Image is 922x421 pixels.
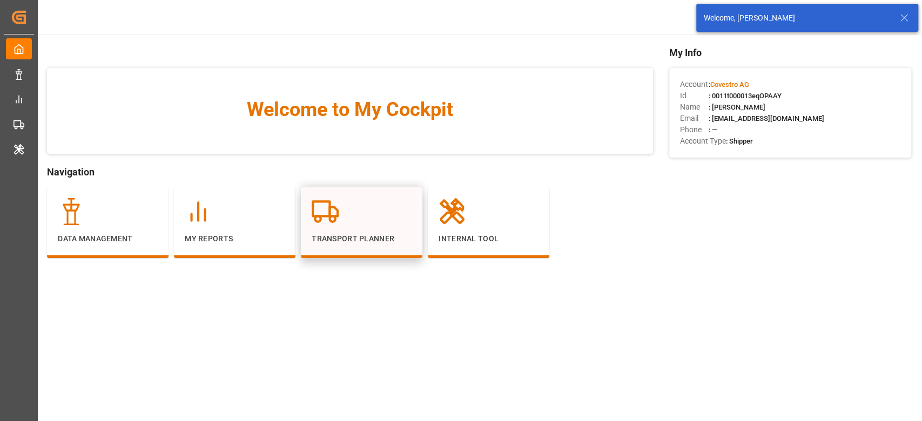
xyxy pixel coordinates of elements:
span: : [709,80,749,89]
span: : 0011t000013eqOPAAY [709,92,782,100]
span: My Info [669,45,912,60]
span: Account [680,79,709,90]
span: Phone [680,124,709,135]
div: Welcome, [PERSON_NAME] [704,12,890,24]
span: : [PERSON_NAME] [709,103,765,111]
span: Welcome to My Cockpit [69,95,631,124]
span: : [EMAIL_ADDRESS][DOMAIN_NAME] [709,114,824,123]
span: : — [709,126,717,134]
span: Name [680,101,709,113]
span: Account Type [680,135,726,147]
span: Covestro AG [710,80,749,89]
p: Data Management [58,233,158,245]
p: Transport Planner [312,233,412,245]
span: Navigation [47,165,652,179]
p: Internal Tool [439,233,539,245]
span: : Shipper [726,137,753,145]
span: Id [680,90,709,101]
span: Email [680,113,709,124]
p: My Reports [185,233,285,245]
